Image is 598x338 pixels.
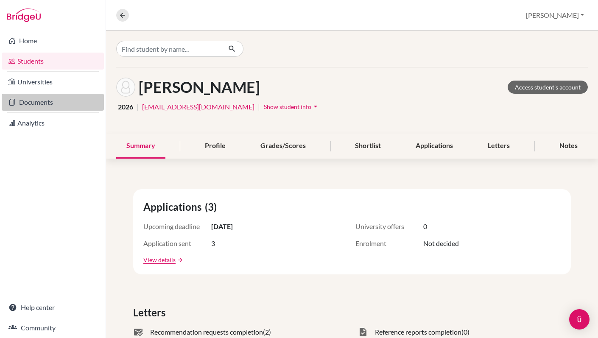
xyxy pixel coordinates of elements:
[508,81,588,94] a: Access student's account
[423,221,427,232] span: 0
[405,134,463,159] div: Applications
[176,257,183,263] a: arrow_forward
[522,7,588,23] button: [PERSON_NAME]
[423,238,459,249] span: Not decided
[205,199,220,215] span: (3)
[2,319,104,336] a: Community
[263,327,271,337] span: (2)
[355,238,423,249] span: Enrolment
[2,73,104,90] a: Universities
[345,134,391,159] div: Shortlist
[143,199,205,215] span: Applications
[118,102,133,112] span: 2026
[142,102,254,112] a: [EMAIL_ADDRESS][DOMAIN_NAME]
[355,221,423,232] span: University offers
[211,238,215,249] span: 3
[143,238,211,249] span: Application sent
[263,100,320,113] button: Show student infoarrow_drop_down
[358,327,368,337] span: task
[2,53,104,70] a: Students
[478,134,520,159] div: Letters
[569,309,590,330] div: Open Intercom Messenger
[116,78,135,97] img: Alexander Kirkham's avatar
[137,102,139,112] span: |
[311,102,320,111] i: arrow_drop_down
[461,327,469,337] span: (0)
[133,305,169,320] span: Letters
[2,94,104,111] a: Documents
[375,327,461,337] span: Reference reports completion
[150,327,263,337] span: Recommendation requests completion
[143,255,176,264] a: View details
[143,221,211,232] span: Upcoming deadline
[116,134,165,159] div: Summary
[250,134,316,159] div: Grades/Scores
[258,102,260,112] span: |
[195,134,236,159] div: Profile
[2,115,104,131] a: Analytics
[2,299,104,316] a: Help center
[7,8,41,22] img: Bridge-U
[549,134,588,159] div: Notes
[2,32,104,49] a: Home
[139,78,260,96] h1: [PERSON_NAME]
[264,103,311,110] span: Show student info
[133,327,143,337] span: mark_email_read
[211,221,233,232] span: [DATE]
[116,41,221,57] input: Find student by name...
